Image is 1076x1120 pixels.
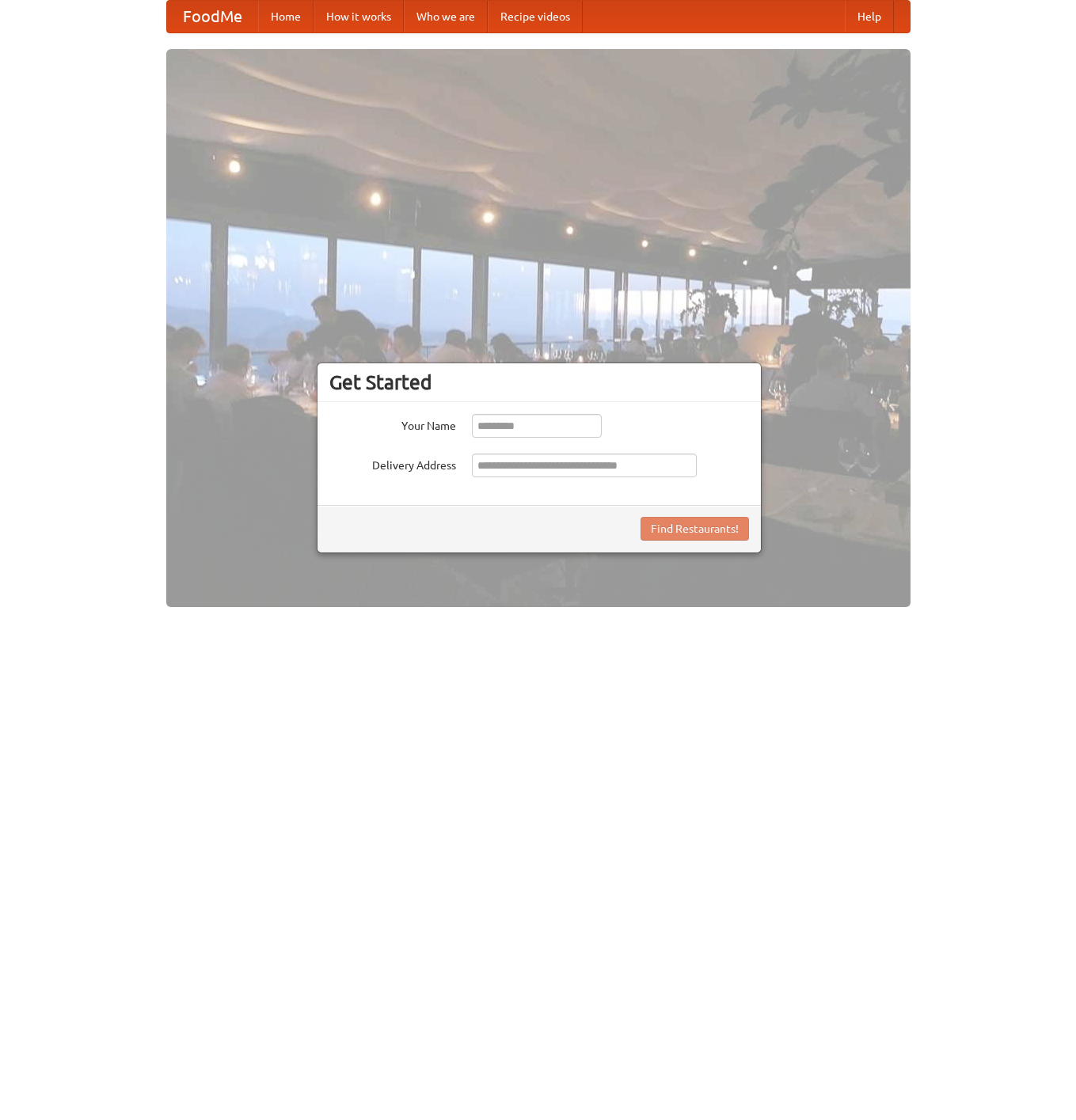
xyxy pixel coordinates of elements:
[314,1,404,32] a: How it works
[329,370,749,394] h3: Get Started
[404,1,488,32] a: Who we are
[167,1,258,32] a: FoodMe
[258,1,314,32] a: Home
[329,414,456,434] label: Your Name
[488,1,583,32] a: Recipe videos
[329,454,456,473] label: Delivery Address
[845,1,894,32] a: Help
[641,517,749,541] button: Find Restaurants!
